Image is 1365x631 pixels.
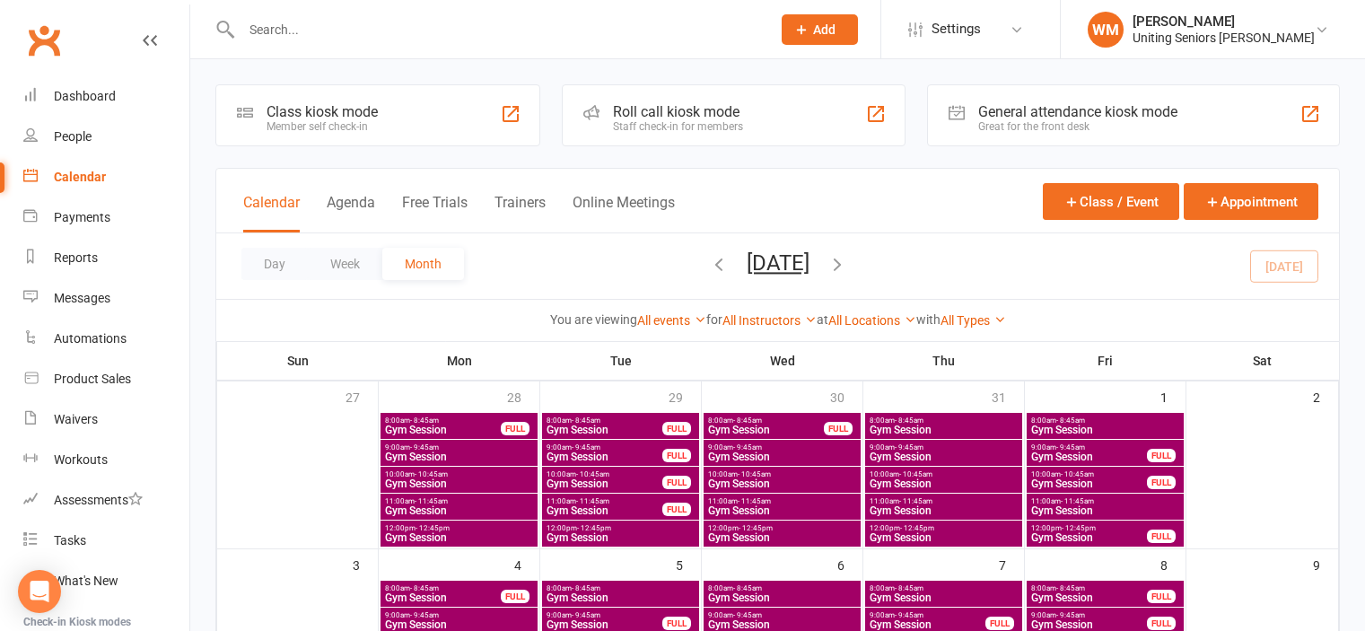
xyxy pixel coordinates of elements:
[1030,451,1148,462] span: Gym Session
[869,592,1019,603] span: Gym Session
[546,524,696,532] span: 12:00pm
[676,549,701,579] div: 5
[546,619,663,630] span: Gym Session
[576,497,609,505] span: - 11:45am
[869,470,1019,478] span: 10:00am
[1088,12,1124,48] div: WM
[707,416,825,425] span: 8:00am
[1133,13,1315,30] div: [PERSON_NAME]
[707,611,857,619] span: 9:00am
[869,443,1019,451] span: 9:00am
[707,524,857,532] span: 12:00pm
[613,120,743,133] div: Staff check-in for members
[869,619,986,630] span: Gym Session
[54,452,108,467] div: Workouts
[863,342,1025,380] th: Thu
[733,416,762,425] span: - 8:45am
[379,342,540,380] th: Mon
[1030,592,1148,603] span: Gym Session
[546,443,663,451] span: 9:00am
[1030,532,1148,543] span: Gym Session
[733,443,762,451] span: - 9:45am
[738,497,771,505] span: - 11:45am
[23,480,189,521] a: Assessments
[54,129,92,144] div: People
[707,619,857,630] span: Gym Session
[707,451,857,462] span: Gym Session
[23,278,189,319] a: Messages
[1056,416,1085,425] span: - 8:45am
[782,14,858,45] button: Add
[1133,30,1315,46] div: Uniting Seniors [PERSON_NAME]
[384,611,534,619] span: 9:00am
[18,570,61,613] div: Open Intercom Messenger
[410,443,439,451] span: - 9:45am
[869,416,1019,425] span: 8:00am
[576,470,609,478] span: - 10:45am
[54,89,116,103] div: Dashboard
[1062,524,1096,532] span: - 12:45pm
[410,611,439,619] span: - 9:45am
[978,120,1177,133] div: Great for the front desk
[23,399,189,440] a: Waivers
[550,312,637,327] strong: You are viewing
[895,416,923,425] span: - 8:45am
[241,248,308,280] button: Day
[346,381,378,411] div: 27
[869,524,1019,532] span: 12:00pm
[707,425,825,435] span: Gym Session
[507,381,539,411] div: 28
[572,611,600,619] span: - 9:45am
[900,524,934,532] span: - 12:45pm
[384,443,534,451] span: 9:00am
[1030,478,1148,489] span: Gym Session
[546,416,663,425] span: 8:00am
[707,505,857,516] span: Gym Session
[546,497,663,505] span: 11:00am
[1030,619,1148,630] span: Gym Session
[1030,425,1180,435] span: Gym Session
[384,584,502,592] span: 8:00am
[54,574,118,588] div: What's New
[54,493,143,507] div: Assessments
[23,561,189,601] a: What's New
[1160,381,1186,411] div: 1
[613,103,743,120] div: Roll call kiosk mode
[869,584,1019,592] span: 8:00am
[869,532,1019,543] span: Gym Session
[1030,524,1148,532] span: 12:00pm
[384,532,534,543] span: Gym Session
[415,470,448,478] span: - 10:45am
[577,524,611,532] span: - 12:45pm
[895,443,923,451] span: - 9:45am
[662,503,691,516] div: FULL
[707,443,857,451] span: 9:00am
[706,312,722,327] strong: for
[1030,584,1148,592] span: 8:00am
[662,422,691,435] div: FULL
[23,521,189,561] a: Tasks
[23,238,189,278] a: Reports
[824,422,853,435] div: FULL
[572,584,600,592] span: - 8:45am
[1147,476,1176,489] div: FULL
[999,549,1024,579] div: 7
[546,532,696,543] span: Gym Session
[546,425,663,435] span: Gym Session
[895,584,923,592] span: - 8:45am
[1160,549,1186,579] div: 8
[941,313,1006,328] a: All Types
[722,313,817,328] a: All Instructors
[1186,342,1339,380] th: Sat
[384,470,534,478] span: 10:00am
[384,451,534,462] span: Gym Session
[384,497,534,505] span: 11:00am
[236,17,758,42] input: Search...
[23,76,189,117] a: Dashboard
[707,497,857,505] span: 11:00am
[327,194,375,232] button: Agenda
[932,9,981,49] span: Settings
[54,412,98,426] div: Waivers
[501,590,529,603] div: FULL
[267,103,378,120] div: Class kiosk mode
